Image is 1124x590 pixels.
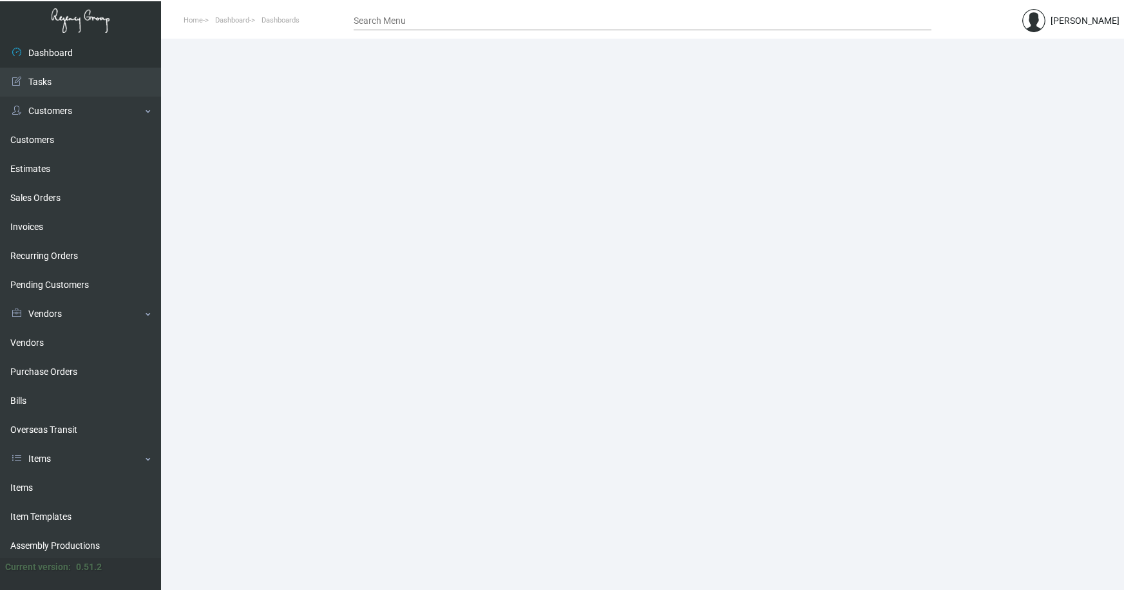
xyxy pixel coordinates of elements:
[262,16,300,24] span: Dashboards
[1022,9,1045,32] img: admin@bootstrapmaster.com
[5,560,71,574] div: Current version:
[76,560,102,574] div: 0.51.2
[1051,14,1119,28] div: [PERSON_NAME]
[184,16,203,24] span: Home
[215,16,249,24] span: Dashboard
